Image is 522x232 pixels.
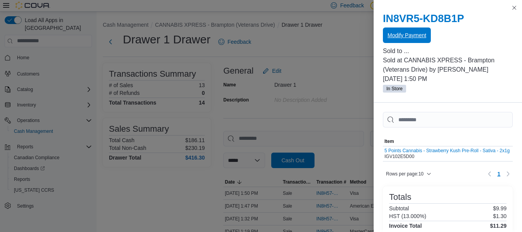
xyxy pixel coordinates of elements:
button: Close this dialog [510,3,519,12]
button: 5 Points Cannabis - Strawberry Kush Pre-Roll - Sativa - 2x1g [384,148,510,153]
nav: Pagination for table: MemoryTable from EuiInMemoryTable [485,168,513,180]
span: Modify Payment [388,31,426,39]
ul: Pagination for table: MemoryTable from EuiInMemoryTable [494,168,503,180]
p: Sold at CANNABIS XPRESS - Brampton (Veterans Drive) by [PERSON_NAME] [383,56,513,74]
button: Modify Payment [383,27,431,43]
span: Item [384,138,394,144]
input: This is a search bar. As you type, the results lower in the page will automatically filter. [383,112,513,127]
p: $1.30 [493,213,507,219]
span: In Store [386,85,403,92]
p: [DATE] 1:50 PM [383,74,513,84]
h6: Subtotal [389,205,409,211]
div: IGV102E5D00 [384,148,510,160]
button: Next page [503,169,513,179]
span: 1 [497,170,500,178]
p: $9.99 [493,205,507,211]
button: Page 1 of 1 [494,168,503,180]
h4: Invoice Total [389,223,422,229]
button: Rows per page:10 [383,169,434,179]
h3: Totals [389,192,411,202]
h2: IN8VR5-KD8B1P [383,12,513,25]
button: Previous page [485,169,494,179]
span: Rows per page : 10 [386,171,423,177]
p: Sold to ... [383,46,513,56]
button: Item [383,137,511,146]
span: In Store [383,85,406,93]
h6: HST (13.000%) [389,213,426,219]
h4: $11.29 [490,223,507,229]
